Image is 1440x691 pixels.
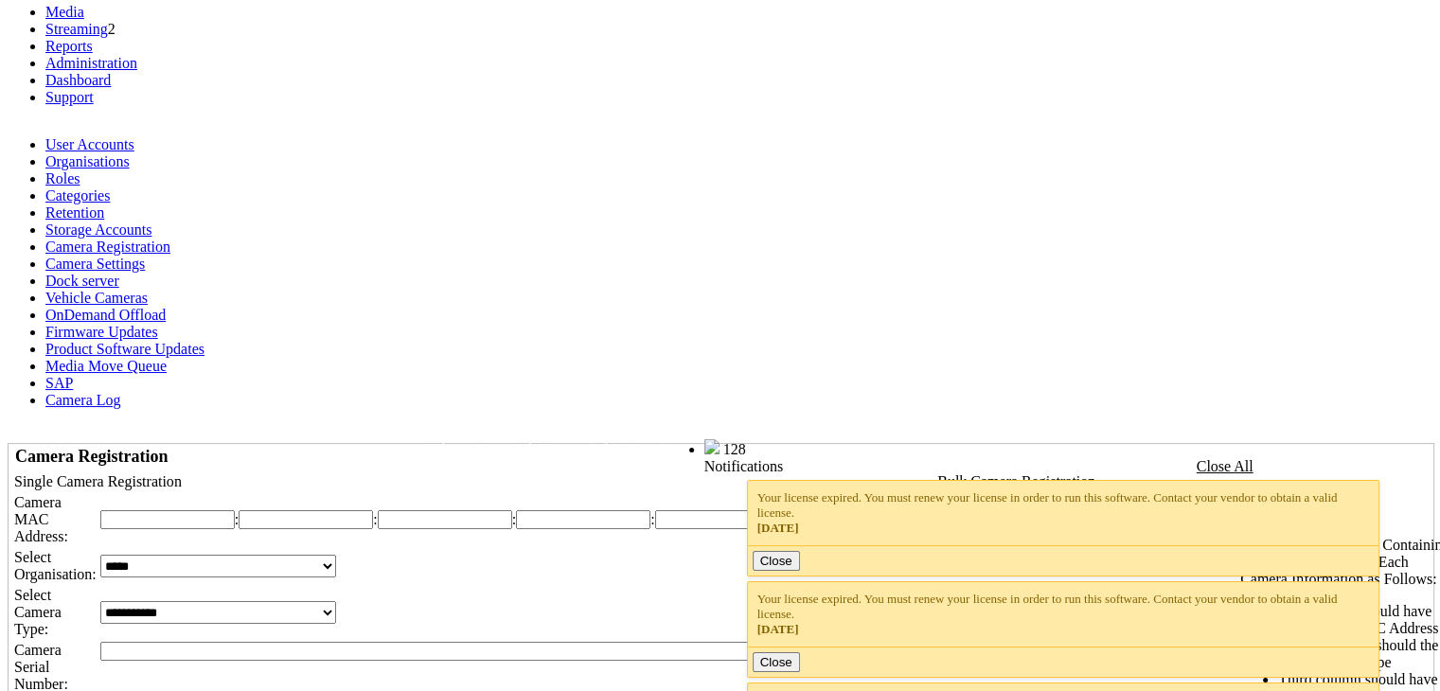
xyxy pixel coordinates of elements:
a: Support [45,89,94,105]
a: Reports [45,38,93,54]
a: Close All [1197,458,1253,474]
a: Camera Log [45,392,121,408]
a: Media [45,4,84,20]
span: Select Camera Type: [14,587,62,637]
a: Streaming [45,21,108,37]
a: Camera Settings [45,256,145,272]
a: Roles [45,170,80,186]
span: Single Camera Registration [14,473,182,489]
span: Camera Registration [15,447,168,466]
button: Close [753,652,800,672]
span: : [373,511,377,528]
a: SAP [45,375,73,391]
span: [DATE] [757,521,799,535]
a: User Accounts [45,136,134,152]
span: Select Organisation: [14,549,97,582]
img: bell25.png [704,439,720,454]
div: Notifications [704,458,1393,475]
a: Firmware Updates [45,324,158,340]
a: Organisations [45,153,130,169]
button: Close [753,551,800,571]
span: 128 [723,441,746,457]
a: Retention [45,204,104,221]
span: 2 [108,21,116,37]
div: Your license expired. You must renew your license in order to run this software. Contact your ven... [757,592,1370,637]
span: [DATE] [757,622,799,636]
a: OnDemand Offload [45,307,166,323]
a: Media Move Queue [45,358,167,374]
a: Categories [45,187,110,204]
div: Your license expired. You must renew your license in order to run this software. Contact your ven... [757,490,1370,536]
span: Welcome, System Administrator (Administrator) [426,440,667,454]
a: Product Software Updates [45,341,204,357]
a: Vehicle Cameras [45,290,148,306]
span: : [235,511,239,528]
a: Camera Registration [45,239,170,255]
a: Dock server [45,273,119,289]
a: Storage Accounts [45,221,151,238]
a: Administration [45,55,137,71]
a: Dashboard [45,72,111,88]
span: Camera MAC Address: [14,494,68,544]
